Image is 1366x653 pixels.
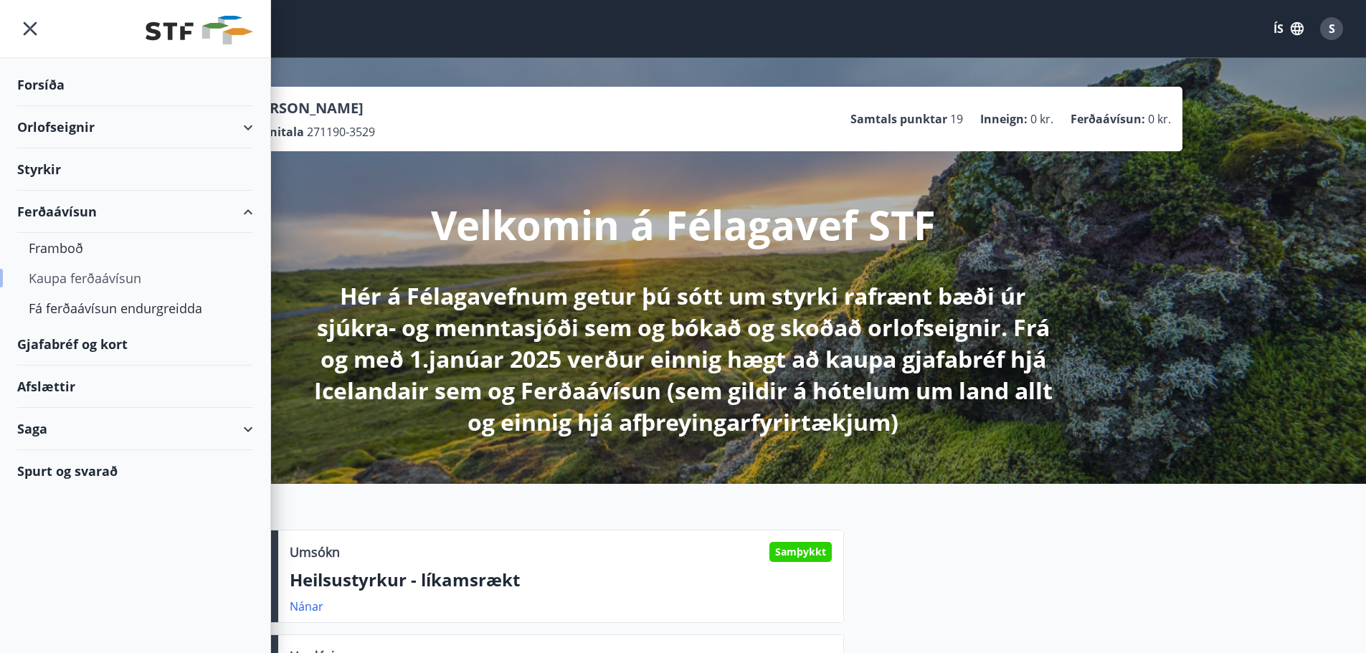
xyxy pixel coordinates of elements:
[1030,111,1053,127] span: 0 kr.
[29,263,242,293] div: Kaupa ferðaávísun
[290,599,323,614] a: Nánar
[247,124,304,140] p: Kennitala
[29,233,242,263] div: Framboð
[1148,111,1171,127] span: 0 kr.
[17,64,253,106] div: Forsíða
[1266,16,1312,42] button: ÍS
[146,16,253,44] img: union_logo
[850,111,947,127] p: Samtals punktar
[290,568,832,592] p: Heilsustyrkur - líkamsrækt
[307,124,375,140] span: 271190-3529
[1314,11,1349,46] button: S
[769,542,832,562] div: Samþykkt
[29,293,242,323] div: Fá ferðaávísun endurgreidda
[1071,111,1145,127] p: Ferðaávísun :
[17,366,253,408] div: Afslættir
[17,191,253,233] div: Ferðaávísun
[17,408,253,450] div: Saga
[431,197,936,252] p: Velkomin á Félagavef STF
[305,280,1062,438] p: Hér á Félagavefnum getur þú sótt um styrki rafrænt bæði úr sjúkra- og menntasjóði sem og bókað og...
[1329,21,1335,37] span: S
[950,111,963,127] span: 19
[290,543,340,561] p: Umsókn
[17,450,253,492] div: Spurt og svarað
[17,16,43,42] button: menu
[17,106,253,148] div: Orlofseignir
[247,98,375,118] p: [PERSON_NAME]
[17,323,253,366] div: Gjafabréf og kort
[17,148,253,191] div: Styrkir
[980,111,1028,127] p: Inneign :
